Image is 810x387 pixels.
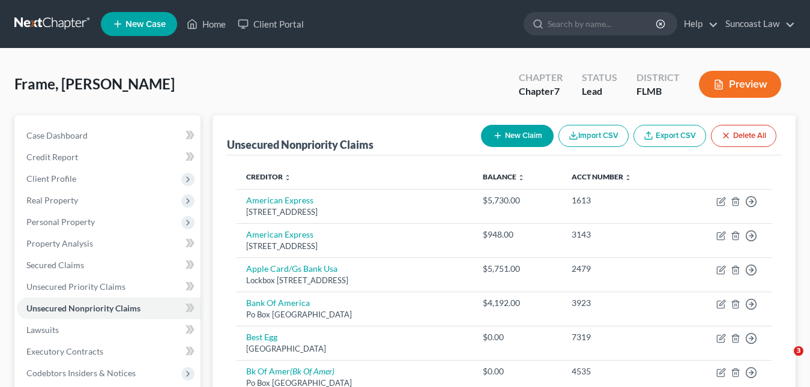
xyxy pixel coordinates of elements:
[17,146,201,168] a: Credit Report
[483,229,552,241] div: $948.00
[582,85,617,98] div: Lead
[26,217,95,227] span: Personal Property
[17,341,201,362] a: Executory Contracts
[572,172,632,181] a: Acct Number unfold_more
[17,319,201,341] a: Lawsuits
[26,238,93,248] span: Property Analysis
[572,263,668,275] div: 2479
[26,325,59,335] span: Lawsuits
[26,195,78,205] span: Real Property
[246,172,291,181] a: Creditor unfold_more
[483,263,552,275] div: $5,751.00
[678,13,718,35] a: Help
[518,174,525,181] i: unfold_more
[483,365,552,377] div: $0.00
[246,263,337,274] a: Apple Card/Gs Bank Usa
[181,13,232,35] a: Home
[14,75,175,92] span: Frame, [PERSON_NAME]
[26,260,84,270] span: Secured Claims
[481,125,554,147] button: New Claim
[572,365,668,377] div: 4535
[246,275,464,286] div: Lockbox [STREET_ADDRESS]
[17,254,201,276] a: Secured Claims
[558,125,629,147] button: Import CSV
[125,20,166,29] span: New Case
[246,241,464,252] div: [STREET_ADDRESS]
[519,85,563,98] div: Chapter
[246,309,464,320] div: Po Box [GEOGRAPHIC_DATA]
[246,229,313,239] a: American Express
[572,331,668,343] div: 7319
[17,276,201,298] a: Unsecured Priority Claims
[572,194,668,206] div: 1613
[26,130,88,140] span: Case Dashboard
[769,346,798,375] iframe: Intercom live chat
[794,346,803,356] span: 3
[290,366,334,376] i: (Bk Of Amer)
[246,343,464,355] div: [GEOGRAPHIC_DATA]
[633,125,706,147] a: Export CSV
[636,71,680,85] div: District
[483,297,552,309] div: $4,192.00
[246,366,334,376] a: Bk Of Amer(Bk Of Amer)
[483,172,525,181] a: Balance unfold_more
[26,368,136,378] span: Codebtors Insiders & Notices
[246,195,313,205] a: American Express
[582,71,617,85] div: Status
[232,13,310,35] a: Client Portal
[26,173,76,184] span: Client Profile
[636,85,680,98] div: FLMB
[519,71,563,85] div: Chapter
[548,13,657,35] input: Search by name...
[26,303,141,313] span: Unsecured Nonpriority Claims
[483,331,552,343] div: $0.00
[719,13,795,35] a: Suncoast Law
[26,281,125,292] span: Unsecured Priority Claims
[246,206,464,218] div: [STREET_ADDRESS]
[17,298,201,319] a: Unsecured Nonpriority Claims
[572,297,668,309] div: 3923
[246,332,277,342] a: Best Egg
[699,71,781,98] button: Preview
[26,346,103,356] span: Executory Contracts
[246,298,310,308] a: Bank Of America
[624,174,632,181] i: unfold_more
[483,194,552,206] div: $5,730.00
[17,125,201,146] a: Case Dashboard
[572,229,668,241] div: 3143
[554,85,560,97] span: 7
[17,233,201,254] a: Property Analysis
[284,174,291,181] i: unfold_more
[227,137,373,152] div: Unsecured Nonpriority Claims
[711,125,776,147] button: Delete All
[26,152,78,162] span: Credit Report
